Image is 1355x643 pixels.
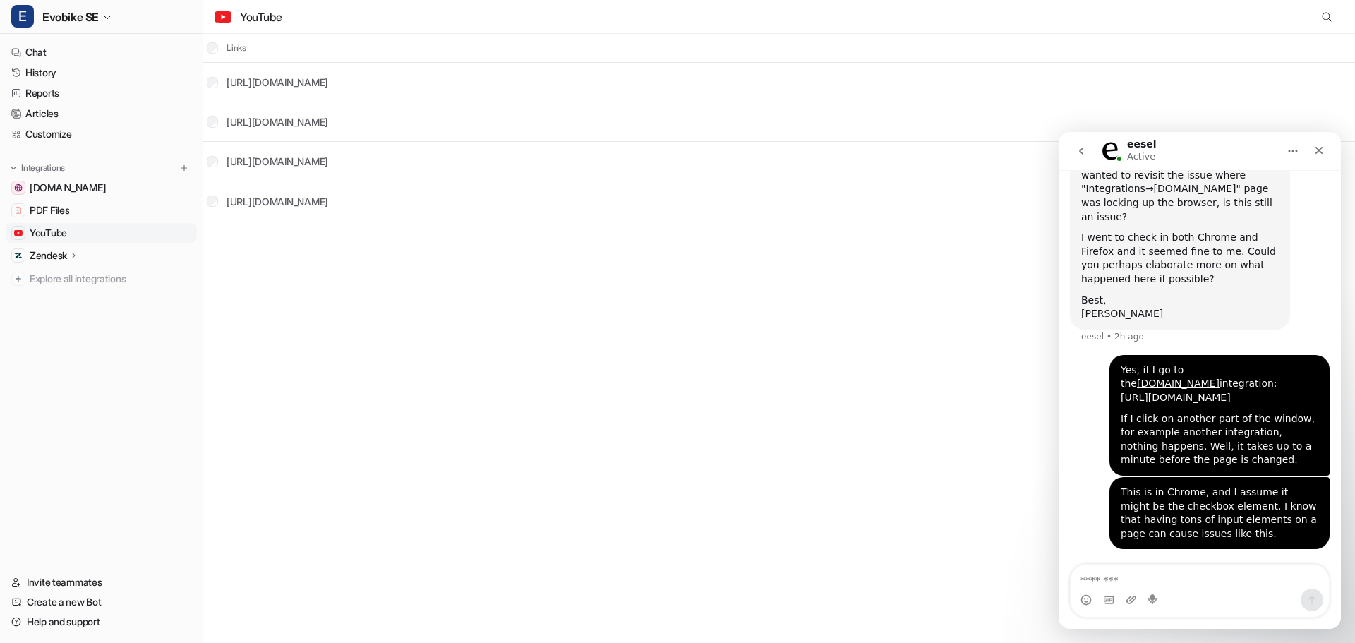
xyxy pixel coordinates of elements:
[227,196,328,208] a: [URL][DOMAIN_NAME]
[6,178,197,198] a: www.evobike.se[DOMAIN_NAME]
[51,223,271,344] div: Yes, if I go to the[DOMAIN_NAME]integration:[URL][DOMAIN_NAME]If I click on another part of the w...
[6,572,197,592] a: Invite teammates
[6,612,197,632] a: Help and support
[6,83,197,103] a: Reports
[21,162,65,174] p: Integrations
[6,124,197,144] a: Customize
[6,592,197,612] a: Create a new Bot
[23,200,85,209] div: eesel • 2h ago
[240,8,282,25] p: YouTube
[30,203,69,217] span: PDF Files
[30,268,191,290] span: Explore all integrations
[11,345,271,434] div: daniel.nordh@nordbutiker.se says…
[6,161,69,175] button: Integrations
[78,246,161,257] a: [DOMAIN_NAME]
[8,163,18,173] img: expand menu
[215,8,231,25] img: youtube.svg
[6,104,197,124] a: Articles
[11,272,25,286] img: explore all integrations
[6,63,197,83] a: History
[11,5,34,28] span: E
[23,23,220,92] div: Great to see it working for you! I just wanted to revisit the issue where "Integrations→[DOMAIN_N...
[23,99,220,154] div: I went to check in both Chrome and Firefox and it seemed fine to me. Could you perhaps elaborate ...
[62,232,260,273] div: Yes, if I go to the integration:
[14,184,23,192] img: www.evobike.se
[6,200,197,220] a: PDF FilesPDF Files
[30,248,67,263] p: Zendesk
[179,163,189,173] img: menu_add.svg
[242,457,265,479] button: Send a message…
[14,206,23,215] img: PDF Files
[67,462,78,474] button: Upload attachment
[22,462,33,474] button: Emoji picker
[12,433,270,457] textarea: Message…
[51,345,271,417] div: This is in Chrome, and I assume it might be the checkbox element. I know that having tons of inpu...
[62,354,260,409] div: This is in Chrome, and I assume it might be the checkbox element. I know that having tons of inpu...
[6,42,197,62] a: Chat
[30,181,106,195] span: [DOMAIN_NAME]
[227,155,328,167] a: [URL][DOMAIN_NAME]
[62,280,260,335] div: If I click on another part of the window, for example another integration, nothing happens. Well,...
[23,175,220,189] div: [PERSON_NAME]
[62,260,172,271] a: [URL][DOMAIN_NAME]
[23,162,220,176] div: Best,
[6,223,197,243] a: YouTubeYouTube
[227,76,328,88] a: [URL][DOMAIN_NAME]
[11,223,271,345] div: daniel.nordh@nordbutiker.se says…
[206,40,247,56] th: Links
[14,251,23,260] img: Zendesk
[227,116,328,128] a: [URL][DOMAIN_NAME]
[42,7,99,27] span: Evobike SE
[1059,132,1341,629] iframe: Intercom live chat
[30,226,67,240] span: YouTube
[44,462,56,474] button: Gif picker
[90,462,101,474] button: Start recording
[14,229,23,237] img: YouTube
[6,269,197,289] a: Explore all integrations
